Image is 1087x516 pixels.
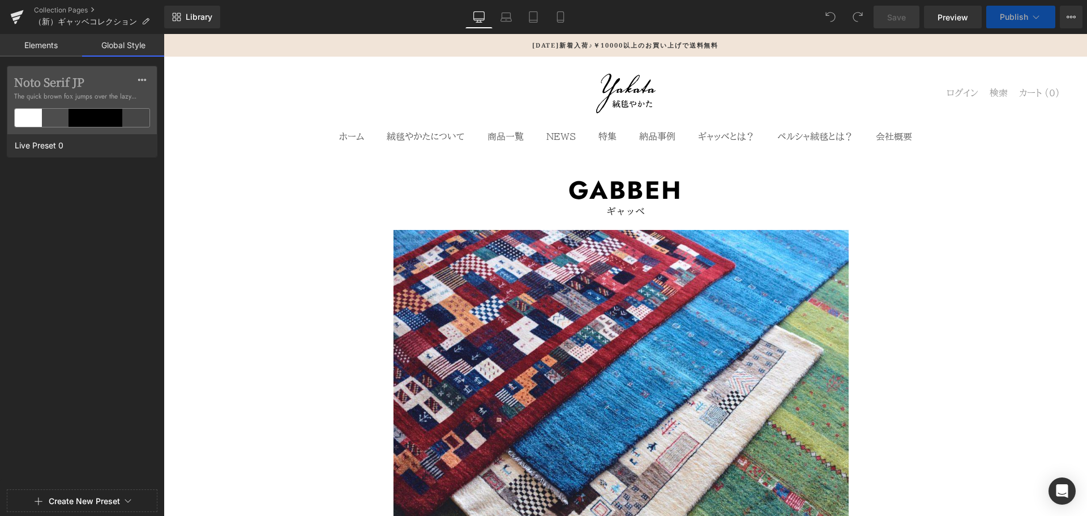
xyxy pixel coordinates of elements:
[164,6,220,28] a: New Library
[493,6,520,28] a: Laptop
[855,54,896,63] span: カート ( )
[131,142,793,172] h1: gabbeh
[465,6,493,28] a: Desktop
[887,11,906,23] span: Save
[369,6,555,16] p: [DATE]新着入荷♪￥10000以上のお買い上げで送料無料
[783,52,896,66] nav: セカンダリナビゲーション
[855,54,896,63] a: カート (0)
[12,138,66,153] span: Live Preset 0
[14,91,150,101] span: The quick brown fox jumps over the lazy...
[520,6,547,28] a: Tablet
[476,95,512,110] a: 納品事例
[49,489,120,513] button: Create New Preset
[986,6,1055,28] button: Publish
[82,34,164,57] a: Global Style
[34,6,164,15] a: Collection Pages
[826,54,844,63] span: 検索
[924,6,982,28] a: Preview
[34,17,137,26] span: （新）ギャッベコレクション
[547,6,574,28] a: Mobile
[1000,12,1028,22] span: Publish
[324,95,360,110] summary: 商品一覧
[14,75,150,89] label: Noto Serif JP
[819,6,842,28] button: Undo
[223,95,301,110] a: 絨毯やかたについて
[131,172,793,181] h2: ギャッベ
[186,12,212,22] span: Library
[885,54,892,63] cart-count: 0
[435,95,453,110] a: 特集
[1060,6,1082,28] button: More
[614,95,690,110] a: ペルシャ絨毯とは？
[783,54,815,63] span: ログイン
[712,95,748,110] a: 会社概要
[1049,477,1076,505] div: Open Intercom Messenger
[846,6,869,28] button: Redo
[27,95,896,110] nav: プライマリナビゲーション
[176,95,200,110] a: ホーム
[383,95,412,110] a: NEWS
[938,11,968,23] span: Preview
[534,95,591,110] a: ギャッベとは？
[431,37,493,81] img: 絨毯やかた / 本場イランの絨毯ショップ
